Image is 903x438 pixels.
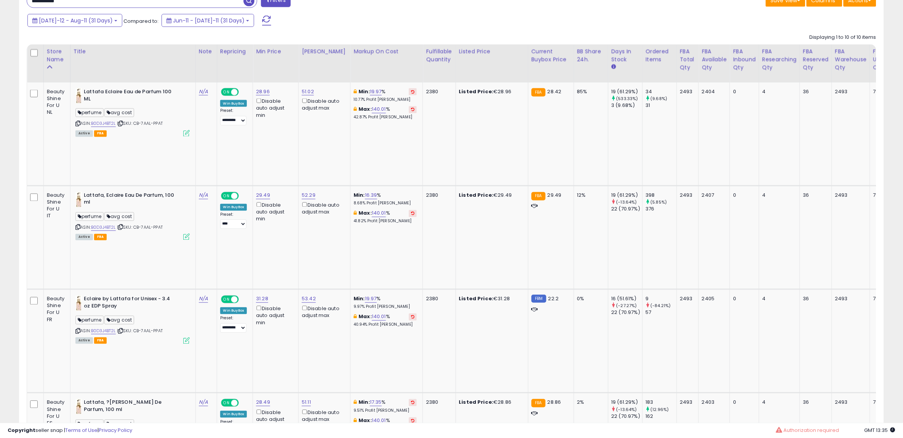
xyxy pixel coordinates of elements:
[762,192,794,199] div: 4
[354,304,417,310] p: 9.97% Profit [PERSON_NAME]
[577,192,602,199] div: 12%
[94,338,107,344] span: FBA
[459,48,525,56] div: Listed Price
[548,399,561,406] span: 28.86
[426,192,450,199] div: 2380
[680,296,693,303] div: 2493
[651,303,671,309] small: (-84.21%)
[220,212,247,229] div: Preset:
[616,303,637,309] small: (-27.27%)
[459,88,494,95] b: Listed Price:
[426,399,450,406] div: 2380
[302,201,344,216] div: Disable auto adjust max
[222,193,231,199] span: ON
[84,296,176,312] b: Eclaire by Lattafa for Unisex - 3.4 oz EDP Spray
[803,88,826,95] div: 36
[256,408,293,430] div: Disable auto adjust min
[256,304,293,327] div: Disable auto adjust min
[733,88,753,95] div: 0
[702,192,724,199] div: 2407
[646,192,677,199] div: 398
[220,316,247,333] div: Preset:
[94,234,107,241] span: FBA
[220,307,247,314] div: Win BuyBox
[459,296,522,303] div: €31.28
[835,399,864,406] div: 2493
[873,88,899,95] div: 73
[354,219,417,224] p: 41.82% Profit [PERSON_NAME]
[426,48,452,64] div: Fulfillable Quantity
[646,309,677,316] div: 57
[651,96,668,102] small: (9.68%)
[75,234,93,241] span: All listings currently available for purchase on Amazon
[835,88,864,95] div: 2493
[354,115,417,120] p: 42.87% Profit [PERSON_NAME]
[426,296,450,303] div: 2380
[302,97,344,112] div: Disable auto adjust max
[65,427,98,434] a: Terms of Use
[646,413,677,420] div: 162
[302,408,344,423] div: Disable auto adjust max
[75,316,104,325] span: perfume
[351,45,423,83] th: The percentage added to the cost of goods (COGS) that forms the calculator for Min & Max prices.
[237,193,250,199] span: OFF
[702,88,724,95] div: 2404
[612,399,642,406] div: 19 (61.29%)
[222,296,231,303] span: ON
[220,100,247,107] div: Win BuyBox
[47,296,64,323] div: Beauty Shine For U FR
[762,296,794,303] div: 4
[302,399,311,406] a: 51.11
[84,399,176,415] b: Lattafa, ?[PERSON_NAME] De Parfum, 100 ml
[835,296,864,303] div: 2493
[75,192,82,207] img: 31FT0een9XL._SL40_.jpg
[577,296,602,303] div: 0%
[680,399,693,406] div: 2493
[803,192,826,199] div: 36
[256,399,270,406] a: 28.49
[532,192,546,201] small: FBA
[803,48,829,72] div: FBA Reserved Qty
[646,48,674,64] div: Ordered Items
[354,48,419,56] div: Markup on Cost
[354,322,417,328] p: 40.94% Profit [PERSON_NAME]
[47,399,64,427] div: Beauty Shine For U ES
[302,88,314,96] a: 51.02
[359,210,372,217] b: Max:
[220,48,250,56] div: Repricing
[173,17,245,24] span: Jun-11 - [DATE]-11 (31 Days)
[199,48,214,56] div: Note
[372,313,386,321] a: 140.01
[75,296,82,311] img: 31FT0een9XL._SL40_.jpg
[104,316,134,325] span: avg cost
[733,48,756,72] div: FBA inbound Qty
[646,399,677,406] div: 183
[27,14,122,27] button: [DATE]-12 - Aug-11 (31 Days)
[616,96,638,102] small: (533.33%)
[302,48,347,56] div: [PERSON_NAME]
[359,88,370,95] b: Min:
[803,399,826,406] div: 36
[616,407,637,413] small: (-13.64%)
[47,48,67,64] div: Store Name
[370,399,382,406] a: 17.35
[256,201,293,223] div: Disable auto adjust min
[548,88,562,95] span: 28.42
[762,48,797,72] div: FBA Researching Qty
[117,328,163,334] span: | SKU: CB-7AAL-PPAT
[873,296,899,303] div: 73
[548,295,559,303] span: 22.2
[75,338,93,344] span: All listings currently available for purchase on Amazon
[810,34,876,41] div: Displaying 1 to 10 of 10 items
[354,296,417,310] div: %
[354,97,417,102] p: 10.77% Profit [PERSON_NAME]
[612,206,642,213] div: 22 (70.97%)
[702,48,727,72] div: FBA Available Qty
[646,206,677,213] div: 376
[354,192,365,199] b: Min:
[91,121,116,127] a: B0D3J4BT2L
[75,296,190,343] div: ASIN:
[835,192,864,199] div: 2493
[8,427,132,434] div: seller snap | |
[47,192,64,220] div: Beauty Shine For U IT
